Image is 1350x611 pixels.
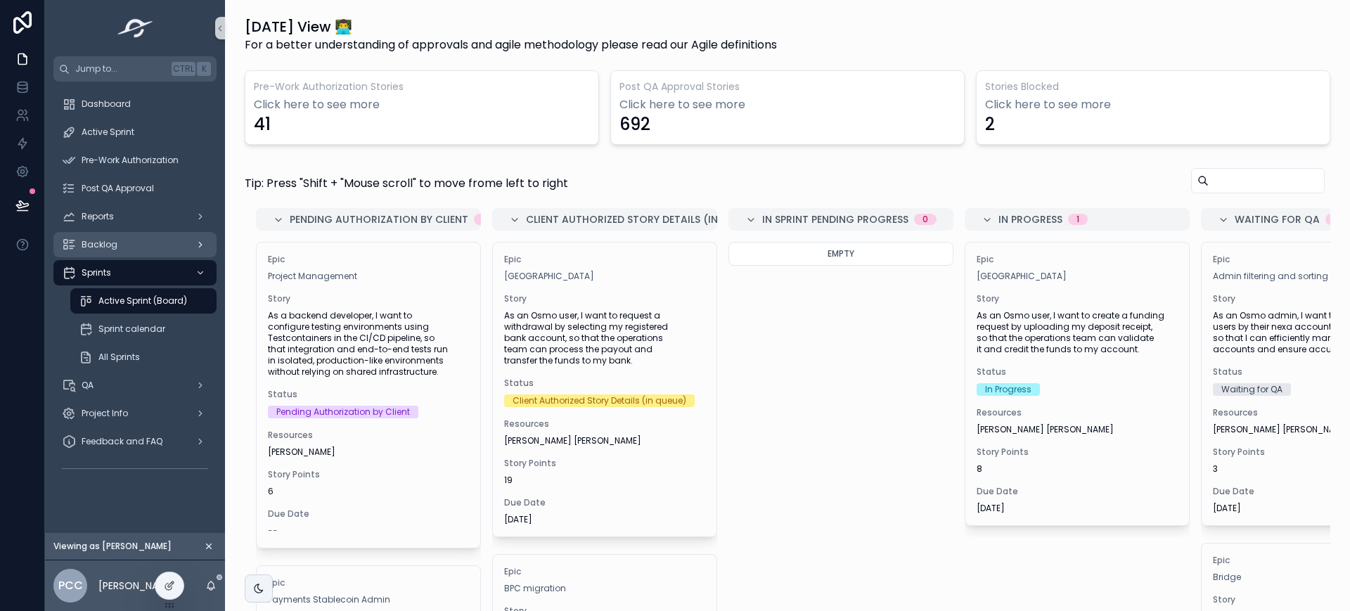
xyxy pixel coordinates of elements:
[53,373,217,398] a: QA
[1213,271,1328,282] span: Admin filtering and sorting
[977,424,1114,435] span: [PERSON_NAME] [PERSON_NAME]
[98,295,187,307] span: Active Sprint (Board)
[977,446,1178,458] span: Story Points
[977,407,1178,418] span: Resources
[965,242,1190,526] a: Epic[GEOGRAPHIC_DATA]StoryAs an Osmo user, I want to create a funding request by uploading my dep...
[977,486,1178,497] span: Due Date
[504,254,705,265] span: Epic
[268,594,390,605] a: Payments Stablecoin Admin
[82,98,131,110] span: Dashboard
[70,345,217,370] a: All Sprints
[53,56,217,82] button: Jump to...CtrlK
[619,96,956,113] a: Click here to see more
[998,212,1062,226] span: In Progress
[268,508,469,520] span: Due Date
[268,254,469,265] span: Epic
[254,113,271,136] div: 41
[985,113,995,136] div: 2
[70,316,217,342] a: Sprint calendar
[53,260,217,285] a: Sprints
[268,486,469,497] span: 6
[75,63,166,75] span: Jump to...
[113,17,157,39] img: App logo
[762,212,908,226] span: In Sprint Pending Progress
[504,458,705,469] span: Story Points
[504,293,705,304] span: Story
[53,91,217,117] a: Dashboard
[985,79,1321,94] h3: Stories Blocked
[504,514,705,525] span: [DATE]
[1213,572,1241,583] a: Bridge
[922,214,928,225] div: 0
[82,211,114,222] span: Reports
[276,406,410,418] div: Pending Authorization by Client
[977,271,1067,282] a: [GEOGRAPHIC_DATA]
[53,401,217,426] a: Project Info
[82,436,162,447] span: Feedback and FAQ
[504,271,594,282] a: [GEOGRAPHIC_DATA]
[82,408,128,419] span: Project Info
[985,96,1321,113] a: Click here to see more
[53,148,217,173] a: Pre-Work Authorization
[977,503,1178,514] span: [DATE]
[245,17,777,37] h1: [DATE] View 👨‍💻
[268,525,278,536] span: --
[504,378,705,389] span: Status
[977,293,1178,304] span: Story
[504,418,705,430] span: Resources
[58,577,83,594] span: PCC
[504,475,705,486] span: 19
[82,267,111,278] span: Sprints
[53,204,217,229] a: Reports
[504,566,705,577] span: Epic
[70,288,217,314] a: Active Sprint (Board)
[513,394,686,407] div: Client Authorized Story Details (in queue)
[526,212,758,226] span: Client Authorized Story Details (in queue)
[82,183,154,194] span: Post QA Approval
[1221,383,1282,396] div: Waiting for QA
[504,310,705,366] span: As an Osmo user, I want to request a withdrawal by selecting my registered bank account, so that ...
[1235,212,1320,226] span: Waiting for QA
[245,37,777,53] p: For a better understanding of approvals and agile methodology please read our Agile definitions
[1076,214,1079,225] div: 1
[977,254,1178,265] span: Epic
[98,352,140,363] span: All Sprints
[98,323,165,335] span: Sprint calendar
[268,310,469,378] span: As a backend developer, I want to configure testing environments using Testcontainers in the CI/C...
[1213,424,1350,435] span: [PERSON_NAME] [PERSON_NAME]
[290,212,468,226] span: Pending Authorization by Client
[254,79,590,94] h3: Pre-Work Authorization Stories
[977,310,1178,355] span: As an Osmo user, I want to create a funding request by uploading my deposit receipt, so that the ...
[268,293,469,304] span: Story
[172,62,195,76] span: Ctrl
[82,380,94,391] span: QA
[268,446,335,458] span: [PERSON_NAME]
[504,583,566,594] a: BPC migration
[268,430,469,441] span: Resources
[619,79,956,94] h3: Post QA Approval Stories
[268,271,357,282] a: Project Management
[254,96,590,113] a: Click here to see more
[82,239,117,250] span: Backlog
[977,366,1178,378] span: Status
[53,429,217,454] a: Feedback and FAQ
[53,541,172,552] span: Viewing as [PERSON_NAME]
[98,579,176,593] p: [PERSON_NAME]
[256,242,481,548] a: EpicProject ManagementStoryAs a backend developer, I want to configure testing environments using...
[82,155,179,166] span: Pre-Work Authorization
[268,469,469,480] span: Story Points
[53,232,217,257] a: Backlog
[977,463,1178,475] span: 8
[82,127,134,138] span: Active Sprint
[619,113,650,136] div: 692
[53,176,217,201] a: Post QA Approval
[828,247,854,259] span: Empty
[268,389,469,400] span: Status
[45,82,225,498] div: scrollable content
